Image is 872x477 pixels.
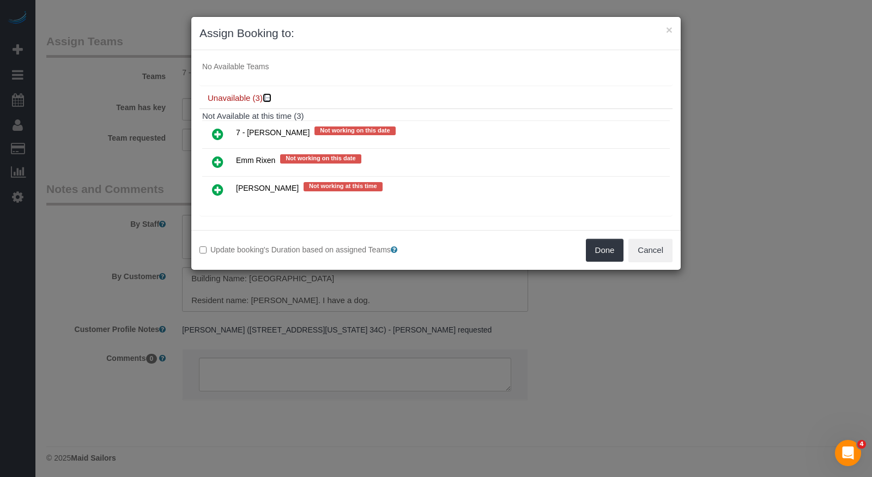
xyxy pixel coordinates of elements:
h4: Not Available at this time (3) [202,112,670,121]
span: No Available Teams [202,62,269,71]
button: Done [586,239,624,262]
span: Not working on this date [280,154,361,163]
label: Update booking's Duration based on assigned Teams [199,244,428,255]
span: [PERSON_NAME] [236,184,299,193]
span: Not working at this time [304,182,383,191]
span: Not working on this date [314,126,395,135]
span: 4 [857,440,866,449]
iframe: Intercom live chat [835,440,861,466]
h3: Assign Booking to: [199,25,673,41]
button: Cancel [628,239,673,262]
input: Update booking's Duration based on assigned Teams [199,246,207,253]
h4: Unavailable (3) [208,94,664,103]
span: 7 - [PERSON_NAME] [236,128,310,137]
span: Emm Rixen [236,156,275,165]
button: × [666,24,673,35]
